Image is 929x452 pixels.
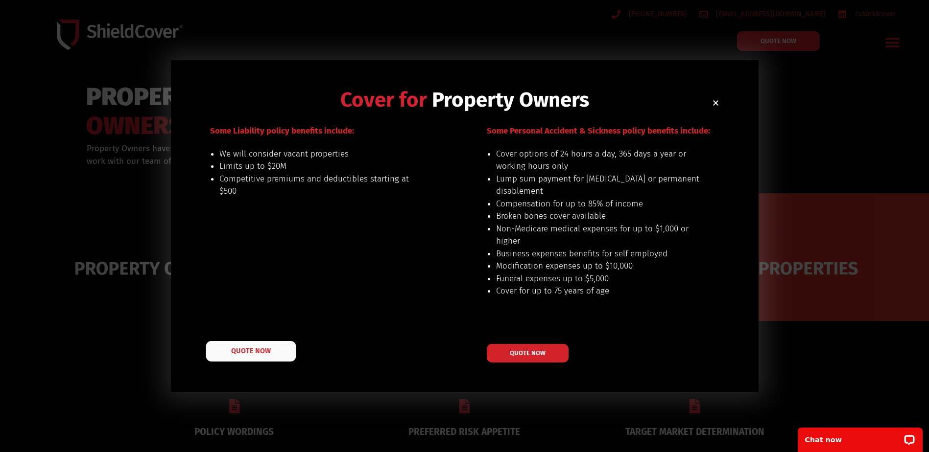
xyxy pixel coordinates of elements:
[432,88,589,112] span: Property Owners
[496,285,700,297] li: Cover for up to 75 years of age
[206,341,296,362] a: QUOTE NOW
[712,99,719,107] a: Close
[496,148,700,173] li: Cover options of 24 hours a day, 365 days a year or working hours only
[496,272,700,285] li: Funeral expenses up to $5,000
[340,88,427,112] span: Cover for
[210,126,354,136] span: Some Liability policy benefits include:
[219,148,424,160] li: We will consider vacant properties
[496,260,700,272] li: Modification expenses up to $10,000
[231,348,270,355] span: QUOTE NOW
[496,210,700,223] li: Broken bones cover available
[510,350,546,356] span: QUOTE NOW
[496,248,700,260] li: Business expenses benefits for self employed
[219,160,424,173] li: Limits up to $20M
[487,344,569,362] a: QUOTE NOW
[496,198,700,210] li: Compensation for up to 85% of income
[496,223,700,248] li: Non-Medicare medical expenses for up to $1,000 or higher
[496,173,700,198] li: Lump sum payment for [MEDICAL_DATA] or permanent disablement
[791,421,929,452] iframe: LiveChat chat widget
[219,173,424,198] li: Competitive premiums and deductibles starting at $500
[487,126,710,136] span: Some Personal Accident & Sickness policy benefits include:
